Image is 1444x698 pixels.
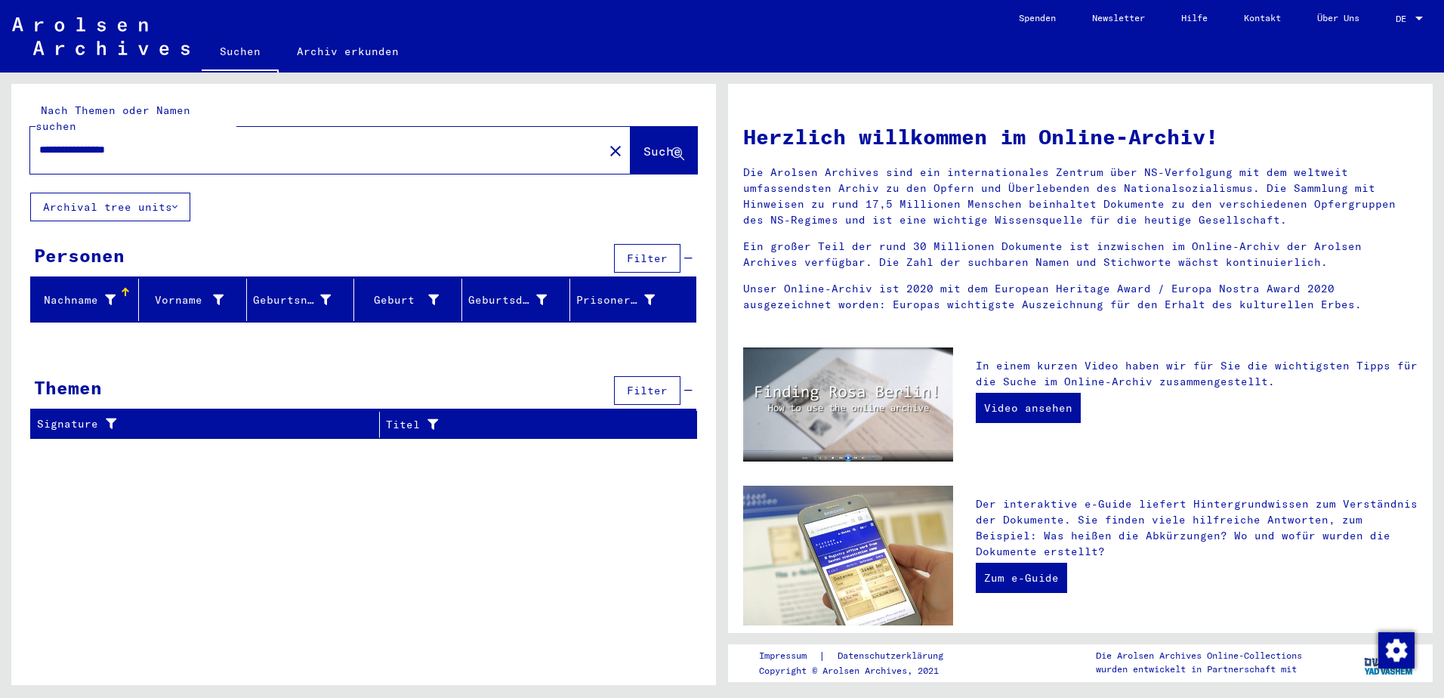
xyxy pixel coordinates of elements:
[360,288,461,312] div: Geburt‏
[468,288,569,312] div: Geburtsdatum
[976,393,1081,423] a: Video ansehen
[34,242,125,269] div: Personen
[386,417,659,433] div: Titel
[37,412,379,437] div: Signature
[1096,649,1302,662] p: Die Arolsen Archives Online-Collections
[31,279,139,321] mat-header-cell: Nachname
[743,281,1418,313] p: Unser Online-Archiv ist 2020 mit dem European Heritage Award / Europa Nostra Award 2020 ausgezeic...
[1096,662,1302,676] p: wurden entwickelt in Partnerschaft mit
[600,135,631,165] button: Clear
[1361,644,1418,681] img: yv_logo.png
[759,648,819,664] a: Impressum
[759,648,961,664] div: |
[627,252,668,265] span: Filter
[576,292,655,308] div: Prisoner #
[247,279,355,321] mat-header-cell: Geburtsname
[570,279,696,321] mat-header-cell: Prisoner #
[202,33,279,73] a: Suchen
[976,358,1418,390] p: In einem kurzen Video haben wir für Sie die wichtigsten Tipps für die Suche im Online-Archiv zusa...
[743,347,953,462] img: video.jpg
[759,664,961,678] p: Copyright © Arolsen Archives, 2021
[1378,632,1415,669] img: Zustimmung ändern
[1396,14,1412,24] span: DE
[743,239,1418,270] p: Ein großer Teil der rund 30 Millionen Dokumente ist inzwischen im Online-Archiv der Arolsen Archi...
[145,288,246,312] div: Vorname
[37,416,360,432] div: Signature
[976,563,1067,593] a: Zum e-Guide
[976,496,1418,560] p: Der interaktive e-Guide liefert Hintergrundwissen zum Verständnis der Dokumente. Sie finden viele...
[12,17,190,55] img: Arolsen_neg.svg
[386,412,678,437] div: Titel
[614,244,680,273] button: Filter
[139,279,247,321] mat-header-cell: Vorname
[37,288,138,312] div: Nachname
[743,486,953,625] img: eguide.jpg
[279,33,417,69] a: Archiv erkunden
[743,121,1418,153] h1: Herzlich willkommen im Online-Archiv!
[643,144,681,159] span: Suche
[743,165,1418,228] p: Die Arolsen Archives sind ein internationales Zentrum über NS-Verfolgung mit dem weltweit umfasse...
[606,142,625,160] mat-icon: close
[354,279,462,321] mat-header-cell: Geburt‏
[253,292,332,308] div: Geburtsname
[34,374,102,401] div: Themen
[614,376,680,405] button: Filter
[627,384,668,397] span: Filter
[360,292,439,308] div: Geburt‏
[30,193,190,221] button: Archival tree units
[253,288,354,312] div: Geburtsname
[145,292,224,308] div: Vorname
[37,292,116,308] div: Nachname
[462,279,570,321] mat-header-cell: Geburtsdatum
[576,288,677,312] div: Prisoner #
[631,127,697,174] button: Suche
[35,103,190,133] mat-label: Nach Themen oder Namen suchen
[825,648,961,664] a: Datenschutzerklärung
[468,292,547,308] div: Geburtsdatum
